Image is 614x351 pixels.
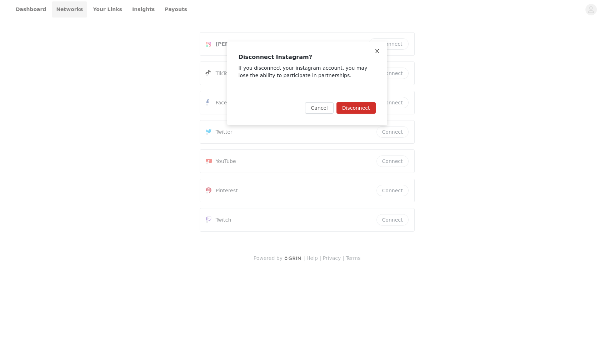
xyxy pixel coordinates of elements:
[367,41,387,61] button: Close
[239,53,376,61] h3: Disconnect Instagram?
[336,102,376,114] button: Disconnect
[239,64,376,79] p: If you disconnect your instagram account, you may lose the ability to participate in partnerships.
[374,48,380,54] i: icon: close
[305,102,333,114] button: Cancel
